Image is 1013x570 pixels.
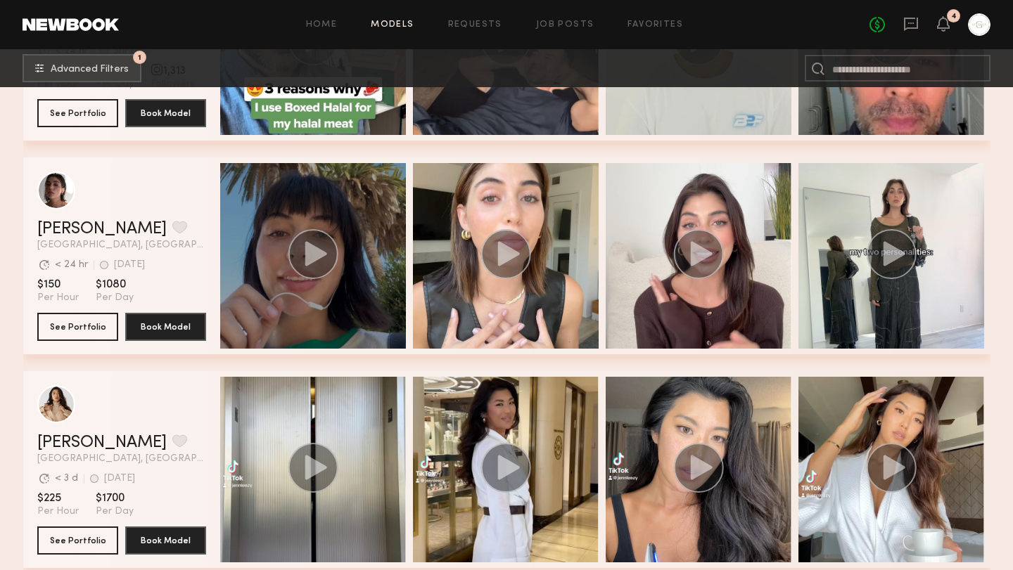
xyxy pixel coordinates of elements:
a: [PERSON_NAME] [37,221,167,238]
a: Requests [448,20,502,30]
button: Book Model [125,313,206,341]
span: $225 [37,491,79,505]
button: Book Model [125,526,206,555]
span: Per Day [96,505,134,518]
span: [GEOGRAPHIC_DATA], [GEOGRAPHIC_DATA] [37,454,206,464]
div: [DATE] [104,474,135,484]
span: $1080 [96,278,134,292]
div: 4 [951,13,957,20]
a: Models [371,20,414,30]
div: < 24 hr [55,260,88,270]
button: 1Advanced Filters [23,54,141,82]
span: $1700 [96,491,134,505]
a: Favorites [627,20,683,30]
a: [PERSON_NAME] [37,434,167,451]
button: See Portfolio [37,526,118,555]
a: Home [306,20,338,30]
span: Advanced Filters [51,65,129,75]
span: 1 [138,54,141,60]
span: Per Day [96,292,134,304]
button: See Portfolio [37,99,118,127]
span: [GEOGRAPHIC_DATA], [GEOGRAPHIC_DATA] [37,240,206,250]
div: [DATE] [114,260,145,270]
span: $150 [37,278,79,292]
div: < 3 d [55,474,78,484]
button: See Portfolio [37,313,118,341]
button: Book Model [125,99,206,127]
a: Job Posts [536,20,594,30]
span: Per Hour [37,292,79,304]
span: Per Hour [37,505,79,518]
